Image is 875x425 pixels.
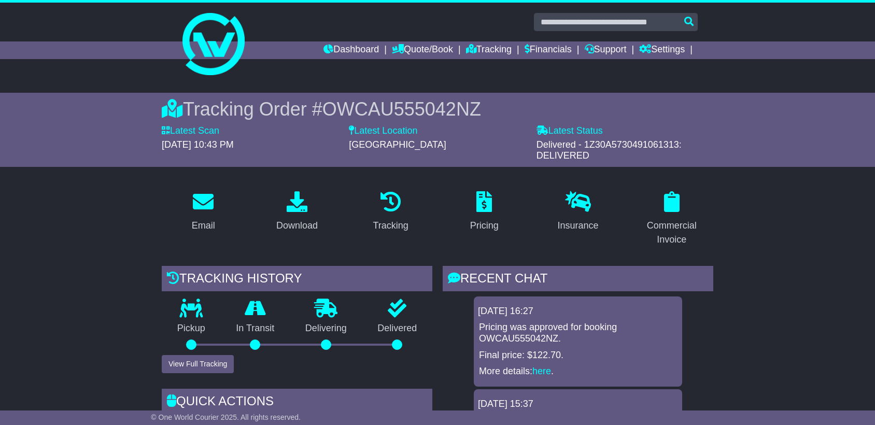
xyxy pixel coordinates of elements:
button: View Full Tracking [162,355,234,373]
span: [DATE] 10:43 PM [162,139,234,150]
p: More details: . [479,366,677,377]
a: Tracking [466,41,512,59]
a: Dashboard [323,41,379,59]
a: Support [585,41,627,59]
a: Commercial Invoice [630,188,713,250]
a: Tracking [366,188,415,236]
span: OWCAU555042NZ [322,98,481,120]
div: Tracking history [162,266,432,294]
span: © One World Courier 2025. All rights reserved. [151,413,301,421]
div: Download [276,219,318,233]
div: Tracking [373,219,408,233]
a: Pricing [463,188,505,236]
label: Latest Status [537,125,603,137]
p: Pricing was approved for booking OWCAU555042NZ. [479,322,677,344]
a: Quote/Book [392,41,453,59]
a: Financials [525,41,572,59]
div: [DATE] 15:37 [478,399,678,410]
a: here [532,366,551,376]
div: Tracking Order # [162,98,713,120]
span: [GEOGRAPHIC_DATA] [349,139,446,150]
div: Insurance [557,219,598,233]
div: Quick Actions [162,389,432,417]
label: Latest Scan [162,125,219,137]
div: Email [192,219,215,233]
p: In Transit [221,323,290,334]
div: Commercial Invoice [637,219,707,247]
p: Final price: $122.70. [479,350,677,361]
a: Download [270,188,324,236]
p: Delivering [290,323,362,334]
p: Pickup [162,323,221,334]
span: Delivered - 1Z30A5730491061313: DELIVERED [537,139,682,161]
div: [DATE] 16:27 [478,306,678,317]
div: RECENT CHAT [443,266,713,294]
label: Latest Location [349,125,417,137]
a: Settings [639,41,685,59]
a: Email [185,188,222,236]
div: Pricing [470,219,499,233]
p: Delivered [362,323,433,334]
a: Insurance [551,188,605,236]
